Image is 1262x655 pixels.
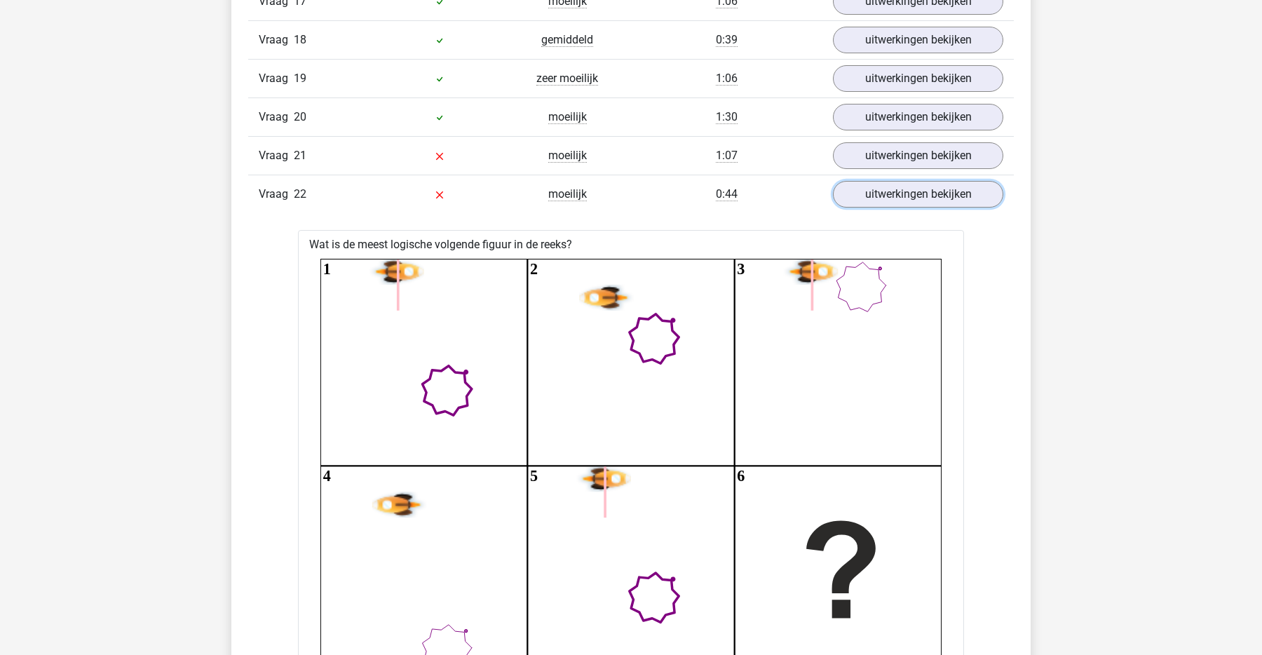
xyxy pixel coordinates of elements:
[530,468,538,485] text: 5
[833,65,1003,92] a: uitwerkingen bekijken
[530,260,538,278] text: 2
[323,468,331,485] text: 4
[833,142,1003,169] a: uitwerkingen bekijken
[259,70,294,87] span: Vraag
[294,110,306,123] span: 20
[548,110,587,124] span: moeilijk
[548,187,587,201] span: moeilijk
[716,149,738,163] span: 1:07
[833,181,1003,208] a: uitwerkingen bekijken
[737,260,745,278] text: 3
[833,104,1003,130] a: uitwerkingen bekijken
[323,260,331,278] text: 1
[259,109,294,126] span: Vraag
[716,72,738,86] span: 1:06
[716,33,738,47] span: 0:39
[541,33,593,47] span: gemiddeld
[294,72,306,85] span: 19
[294,149,306,162] span: 21
[294,187,306,201] span: 22
[716,110,738,124] span: 1:30
[737,468,745,485] text: 6
[536,72,598,86] span: zeer moeilijk
[259,186,294,203] span: Vraag
[833,27,1003,53] a: uitwerkingen bekijken
[259,32,294,48] span: Vraag
[716,187,738,201] span: 0:44
[548,149,587,163] span: moeilijk
[259,147,294,164] span: Vraag
[294,33,306,46] span: 18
